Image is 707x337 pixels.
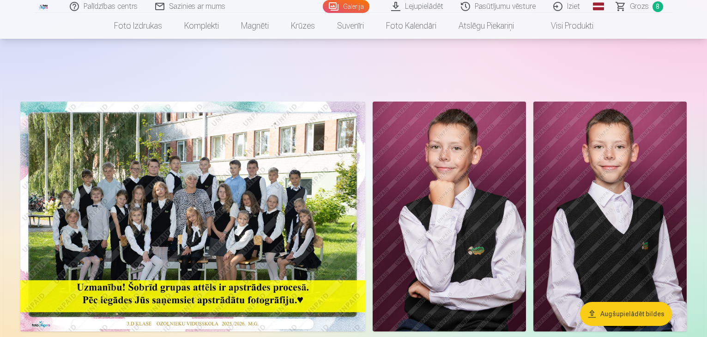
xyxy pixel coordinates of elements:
[525,13,604,39] a: Visi produkti
[230,13,280,39] a: Magnēti
[280,13,326,39] a: Krūzes
[326,13,375,39] a: Suvenīri
[103,13,173,39] a: Foto izdrukas
[447,13,525,39] a: Atslēgu piekariņi
[173,13,230,39] a: Komplekti
[375,13,447,39] a: Foto kalendāri
[630,1,649,12] span: Grozs
[39,4,49,9] img: /fa1
[580,302,672,326] button: Augšupielādēt bildes
[653,1,663,12] span: 8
